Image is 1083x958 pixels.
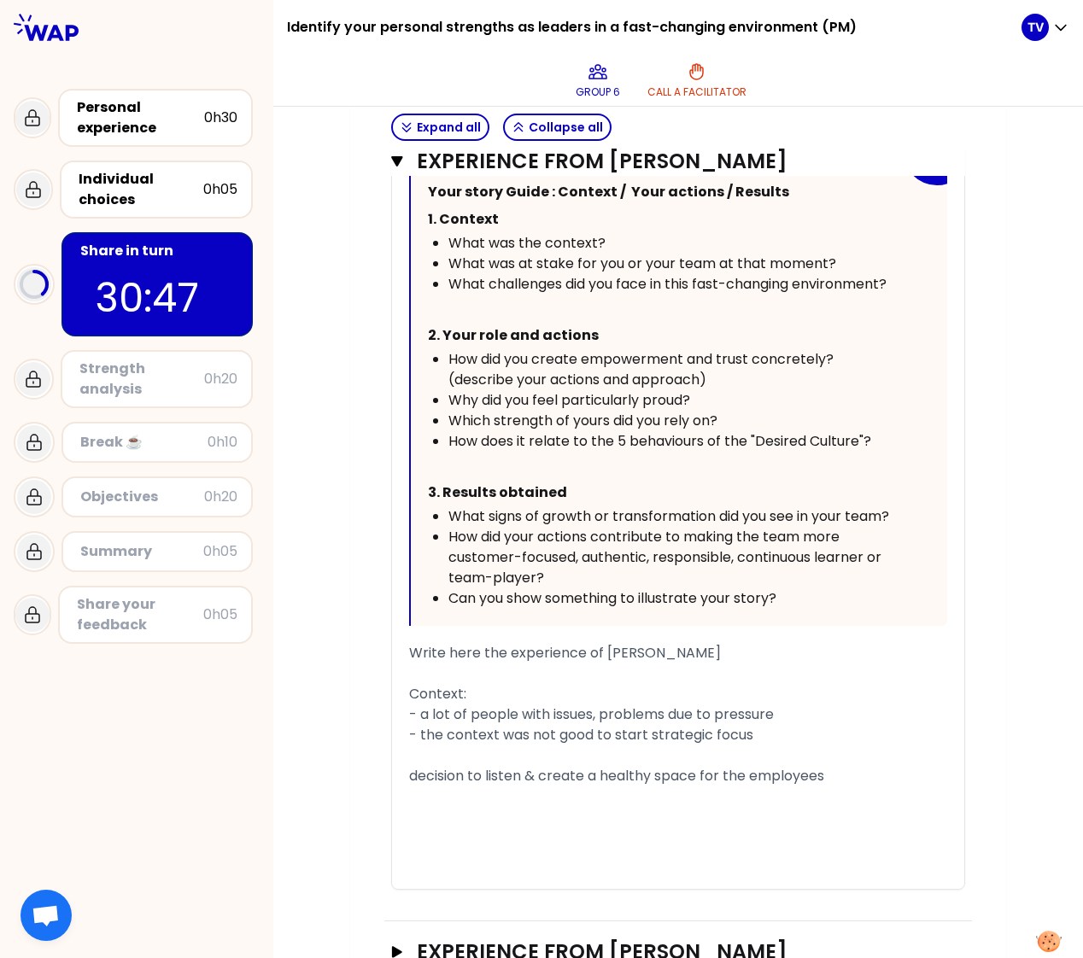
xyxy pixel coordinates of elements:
div: 0h20 [204,369,237,389]
div: 0h05 [203,605,237,625]
div: Open chat [20,890,72,941]
span: decision to listen & create a healthy space for the employees [409,766,824,786]
div: 0h20 [204,487,237,507]
span: Can you show something to illustrate your story? [448,588,776,608]
button: Expand all [391,114,489,141]
span: Your story Guide : Context / Your actions / Results [428,182,789,202]
p: 30:47 [96,268,219,328]
button: TV [1022,14,1069,41]
span: Context: [409,684,466,704]
span: Why did you feel particularly proud? [448,390,690,410]
div: Strength analysis [79,359,204,400]
span: Write here the experience of [PERSON_NAME] [409,643,721,663]
span: 3. Results obtained [428,482,567,502]
button: Group 6 [569,55,627,106]
span: How did you create empowerment and trust concretely? (describe your actions and approach) [448,349,837,389]
div: Share your feedback [77,594,203,635]
span: What signs of growth or transformation did you see in your team? [448,506,889,526]
div: Summary [80,541,203,562]
div: 0h30 [204,108,237,128]
div: Objectives [80,487,204,507]
span: What was the context? [448,233,606,253]
span: How does it relate to the 5 behaviours of the "Desired Culture"? [448,431,871,451]
span: Which strength of yours did you rely on? [448,411,717,430]
div: 0h05 [203,179,237,200]
div: Personal experience [77,97,204,138]
div: Share in turn [80,241,237,261]
button: Call a facilitator [641,55,753,106]
span: 1. Context [428,209,499,229]
span: - a lot of people with issues, problems due to pressure [409,704,774,724]
span: What was at stake for you or your team at that moment? [448,254,836,273]
span: How did your actions contribute to making the team more customer-focused, authentic, responsible,... [448,527,885,587]
div: 0h10 [208,432,237,453]
h3: Experience from [PERSON_NAME] [417,148,906,175]
p: TV [1027,19,1044,36]
div: Individual choices [79,169,203,210]
p: Group 6 [576,85,620,99]
div: Break ☕️ [80,432,208,453]
button: Experience from [PERSON_NAME] [391,148,965,175]
span: What challenges did you face in this fast-changing environment? [448,274,887,294]
div: 0h05 [203,541,237,562]
button: Collapse all [503,114,612,141]
p: Call a facilitator [647,85,746,99]
span: 2. Your role and actions [428,325,599,345]
span: - the context was not good to start strategic focus [409,725,753,745]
